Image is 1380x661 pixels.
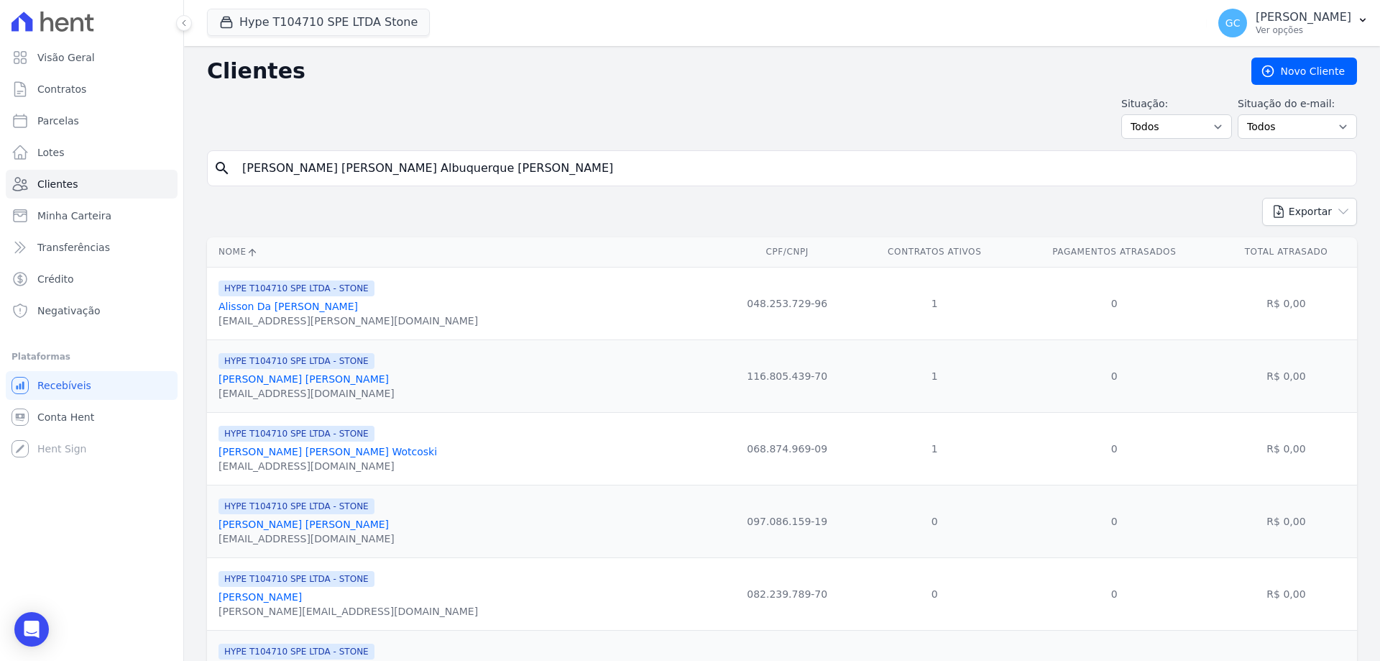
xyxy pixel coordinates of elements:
[37,145,65,160] span: Lotes
[207,9,430,36] button: Hype T104710 SPE LTDA Stone
[37,50,95,65] span: Visão Geral
[719,412,856,485] td: 068.874.969-09
[37,209,111,223] span: Minha Carteira
[218,519,389,530] a: [PERSON_NAME] [PERSON_NAME]
[6,106,178,135] a: Parcelas
[37,272,74,286] span: Crédito
[856,237,1013,267] th: Contratos Ativos
[234,154,1351,183] input: Buscar por nome, CPF ou e-mail
[719,237,856,267] th: CPF/CNPJ
[1013,237,1215,267] th: Pagamentos Atrasados
[218,353,374,369] span: HYPE T104710 SPE LTDA - STONE
[1013,267,1215,339] td: 0
[1013,557,1215,630] td: 0
[719,557,856,630] td: 082.239.789-70
[6,403,178,432] a: Conta Hent
[1262,198,1357,226] button: Exportar
[6,201,178,230] a: Minha Carteira
[719,267,856,339] td: 048.253.729-96
[37,82,86,96] span: Contratos
[218,644,374,660] span: HYPE T104710 SPE LTDA - STONE
[856,485,1013,557] td: 0
[856,412,1013,485] td: 1
[6,371,178,400] a: Recebíveis
[218,604,478,619] div: [PERSON_NAME][EMAIL_ADDRESS][DOMAIN_NAME]
[37,240,110,255] span: Transferências
[37,114,79,128] span: Parcelas
[6,233,178,262] a: Transferências
[213,160,231,177] i: search
[218,426,374,442] span: HYPE T104710 SPE LTDA - STONE
[6,43,178,72] a: Visão Geral
[1215,557,1357,630] td: R$ 0,00
[37,378,91,393] span: Recebíveis
[1225,18,1241,28] span: GC
[218,446,437,457] a: [PERSON_NAME] [PERSON_NAME] Wotcoski
[207,237,719,267] th: Nome
[1256,24,1351,36] p: Ver opções
[719,485,856,557] td: 097.086.159-19
[719,339,856,412] td: 116.805.439-70
[1215,412,1357,485] td: R$ 0,00
[218,281,374,296] span: HYPE T104710 SPE LTDA - STONE
[856,557,1013,630] td: 0
[1215,485,1357,557] td: R$ 0,00
[218,498,374,514] span: HYPE T104710 SPE LTDA - STONE
[11,348,172,365] div: Plataformas
[218,314,478,328] div: [EMAIL_ADDRESS][PERSON_NAME][DOMAIN_NAME]
[1251,58,1357,85] a: Novo Cliente
[37,304,101,318] span: Negativação
[14,612,49,647] div: Open Intercom Messenger
[218,301,358,312] a: Alisson Da [PERSON_NAME]
[218,571,374,587] span: HYPE T104710 SPE LTDA - STONE
[37,177,78,191] span: Clientes
[218,373,389,385] a: [PERSON_NAME] [PERSON_NAME]
[1215,339,1357,412] td: R$ 0,00
[1013,339,1215,412] td: 0
[218,386,395,401] div: [EMAIL_ADDRESS][DOMAIN_NAME]
[1215,267,1357,339] td: R$ 0,00
[856,267,1013,339] td: 1
[1256,10,1351,24] p: [PERSON_NAME]
[218,532,395,546] div: [EMAIL_ADDRESS][DOMAIN_NAME]
[1215,237,1357,267] th: Total Atrasado
[856,339,1013,412] td: 1
[218,591,302,603] a: [PERSON_NAME]
[1207,3,1380,43] button: GC [PERSON_NAME] Ver opções
[6,138,178,167] a: Lotes
[207,58,1228,84] h2: Clientes
[37,410,94,424] span: Conta Hent
[218,459,437,473] div: [EMAIL_ADDRESS][DOMAIN_NAME]
[1121,96,1232,111] label: Situação:
[1013,412,1215,485] td: 0
[6,265,178,293] a: Crédito
[6,170,178,199] a: Clientes
[6,296,178,325] a: Negativação
[1013,485,1215,557] td: 0
[6,75,178,104] a: Contratos
[1238,96,1357,111] label: Situação do e-mail:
